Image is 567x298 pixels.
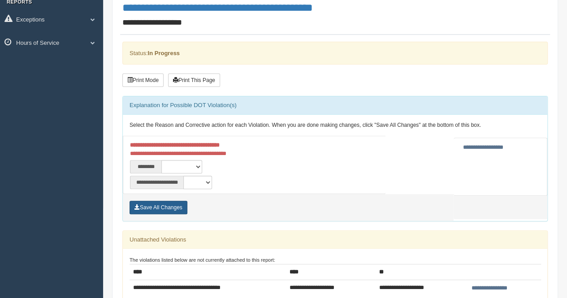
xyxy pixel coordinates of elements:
[130,257,275,263] small: The violations listed below are not currently attached to this report:
[147,50,180,56] strong: In Progress
[130,201,187,214] button: Save
[123,231,547,249] div: Unattached Violations
[123,96,547,114] div: Explanation for Possible DOT Violation(s)
[168,73,220,87] button: Print This Page
[123,115,547,136] div: Select the Reason and Corrective action for each Violation. When you are done making changes, cli...
[122,73,164,87] button: Print Mode
[122,42,548,65] div: Status:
